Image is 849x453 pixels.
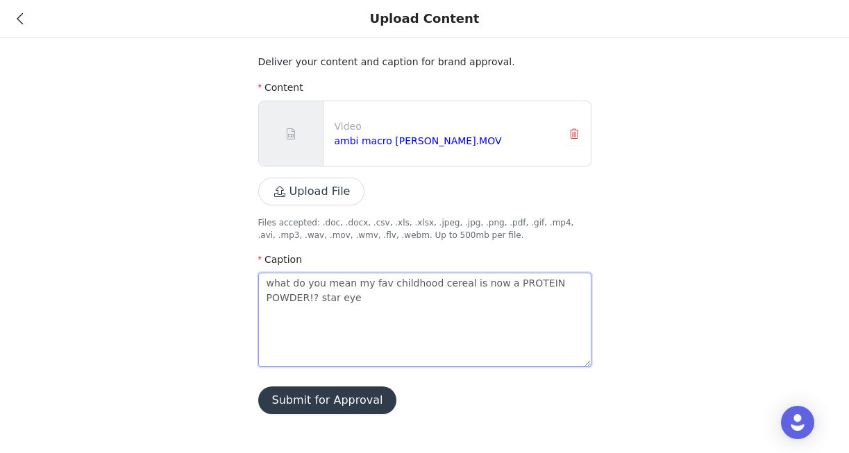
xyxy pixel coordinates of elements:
[258,178,365,205] button: Upload File
[335,135,502,146] a: ambi macro [PERSON_NAME].MOV
[781,406,814,439] div: Open Intercom Messenger
[335,119,552,134] p: Video
[258,254,303,265] label: Caption
[258,187,365,198] span: Upload File
[258,386,397,414] button: Submit for Approval
[370,11,480,26] div: Upload Content
[258,216,591,241] p: Files accepted: .doc, .docx, .csv, .xls, .xlsx, .jpeg, .jpg, .png, .pdf, .gif, .mp4, .avi, .mp3, ...
[258,55,591,69] p: Deliver your content and caption for brand approval.
[258,82,303,93] label: Content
